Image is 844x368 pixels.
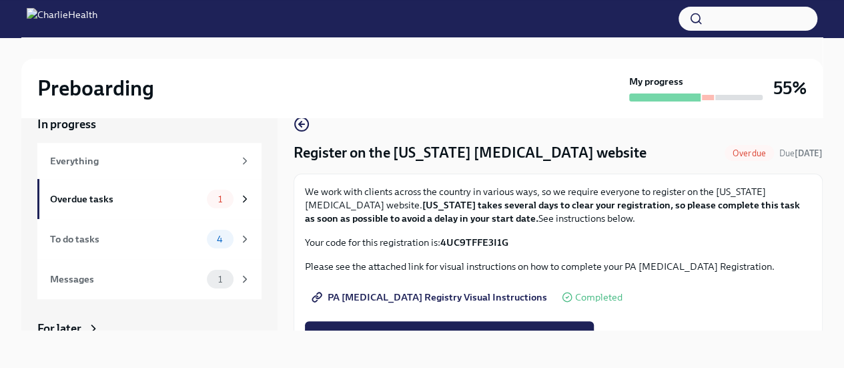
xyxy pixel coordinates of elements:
[305,321,594,348] button: I've registered on the [US_STATE] [MEDICAL_DATA] website
[209,234,231,244] span: 4
[779,147,823,160] span: August 23rd, 2025 06:00
[37,219,262,259] a: To do tasks4
[305,260,811,273] p: Please see the attached link for visual instructions on how to complete your PA [MEDICAL_DATA] Re...
[773,76,807,100] h3: 55%
[575,293,622,303] span: Completed
[50,154,234,168] div: Everything
[305,185,811,225] p: We work with clients across the country in various ways, so we require everyone to register on th...
[37,143,262,179] a: Everything
[50,232,201,246] div: To do tasks
[629,75,683,88] strong: My progress
[795,148,823,158] strong: [DATE]
[37,75,154,102] h2: Preboarding
[50,272,201,287] div: Messages
[440,236,508,248] strong: 4UC9TFFE3I1G
[314,291,547,304] span: PA [MEDICAL_DATA] Registry Visual Instructions
[37,179,262,219] a: Overdue tasks1
[305,199,800,224] strong: [US_STATE] takes several days to clear your registration, so please complete this task as soon as...
[725,148,774,158] span: Overdue
[210,274,230,285] span: 1
[314,328,584,341] span: I've registered on the [US_STATE] [MEDICAL_DATA] website
[779,148,823,158] span: Due
[37,321,262,337] a: For later
[294,143,647,163] h4: Register on the [US_STATE] [MEDICAL_DATA] website
[37,116,262,132] a: In progress
[37,259,262,299] a: Messages1
[305,284,556,311] a: PA [MEDICAL_DATA] Registry Visual Instructions
[27,8,97,29] img: CharlieHealth
[305,236,811,249] p: Your code for this registration is:
[210,194,230,204] span: 1
[37,321,81,337] div: For later
[50,192,201,206] div: Overdue tasks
